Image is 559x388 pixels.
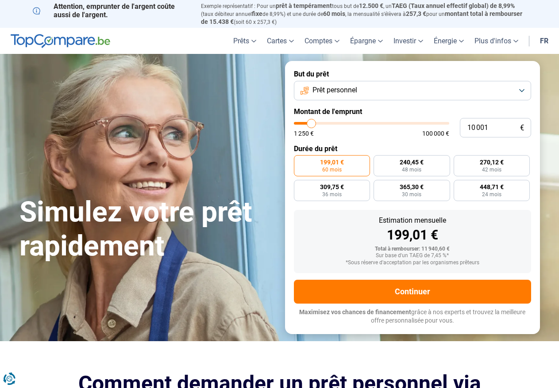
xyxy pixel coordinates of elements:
[422,130,449,137] span: 100 000 €
[11,34,110,48] img: TopCompare
[322,192,342,197] span: 36 mois
[520,124,524,132] span: €
[301,217,524,224] div: Estimation mensuelle
[392,2,515,9] span: TAEG (Taux annuel effectif global) de 8,99%
[482,192,501,197] span: 24 mois
[301,228,524,242] div: 199,01 €
[312,85,357,95] span: Prêt personnel
[294,70,531,78] label: But du prêt
[322,167,342,172] span: 60 mois
[359,2,383,9] span: 12.500 €
[301,246,524,252] div: Total à rembourser: 11 940,60 €
[388,28,428,54] a: Investir
[294,145,531,153] label: Durée du prêt
[480,159,504,165] span: 270,12 €
[294,107,531,116] label: Montant de l'emprunt
[406,10,426,17] span: 257,3 €
[299,308,411,316] span: Maximisez vos chances de financement
[301,253,524,259] div: Sur base d'un TAEG de 7,45 %*
[482,167,501,172] span: 42 mois
[201,2,527,26] p: Exemple représentatif : Pour un tous but de , un (taux débiteur annuel de 8,99%) et une durée de ...
[252,10,262,17] span: fixe
[294,308,531,325] p: grâce à nos experts et trouvez la meilleure offre personnalisée pour vous.
[535,28,554,54] a: fr
[301,260,524,266] div: *Sous réserve d'acceptation par les organismes prêteurs
[469,28,524,54] a: Plus d'infos
[294,81,531,100] button: Prêt personnel
[276,2,332,9] span: prêt à tempérament
[201,10,522,25] span: montant total à rembourser de 15.438 €
[428,28,469,54] a: Énergie
[294,280,531,304] button: Continuer
[402,192,421,197] span: 30 mois
[294,130,314,137] span: 1 250 €
[262,28,299,54] a: Cartes
[402,167,421,172] span: 48 mois
[19,195,274,263] h1: Simulez votre prêt rapidement
[320,184,344,190] span: 309,75 €
[299,28,345,54] a: Comptes
[33,2,190,19] p: Attention, emprunter de l'argent coûte aussi de l'argent.
[345,28,388,54] a: Épargne
[320,159,344,165] span: 199,01 €
[323,10,345,17] span: 60 mois
[400,159,424,165] span: 240,45 €
[480,184,504,190] span: 448,71 €
[228,28,262,54] a: Prêts
[400,184,424,190] span: 365,30 €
